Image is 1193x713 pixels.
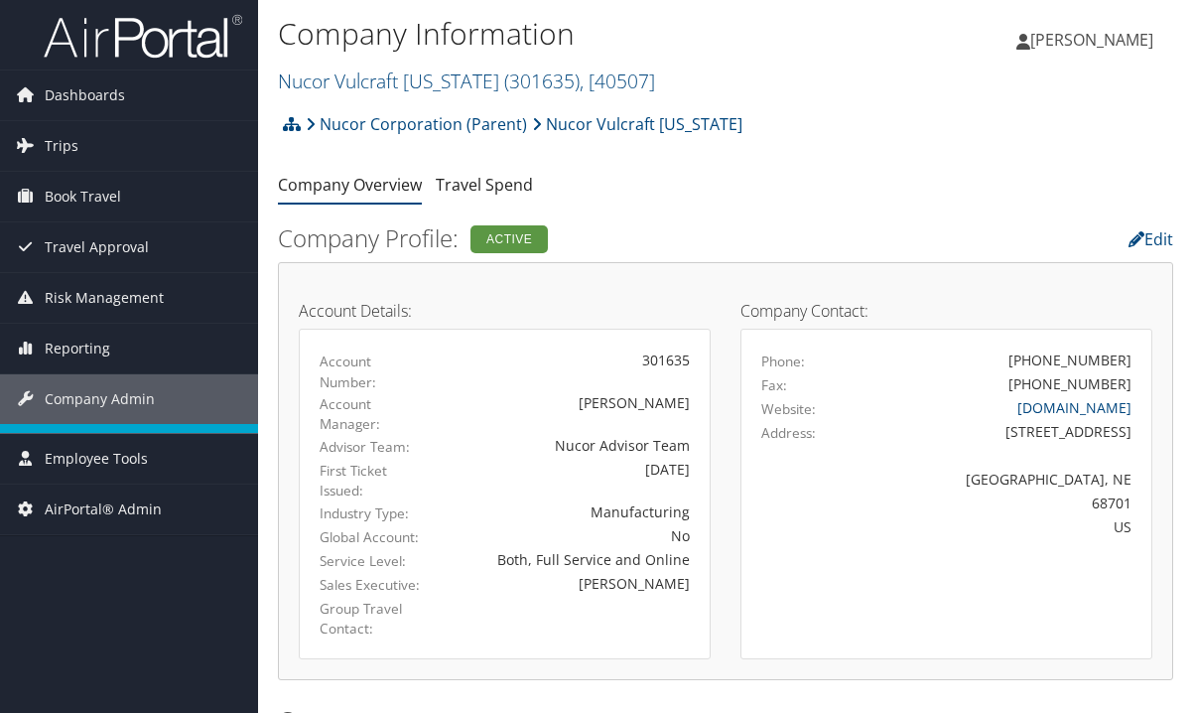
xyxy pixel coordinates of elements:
[278,174,422,196] a: Company Overview
[278,13,874,55] h1: Company Information
[320,503,423,523] label: Industry Type:
[532,104,742,144] a: Nucor Vulcraft [US_STATE]
[453,435,690,456] div: Nucor Advisor Team
[1128,228,1173,250] a: Edit
[740,303,1152,319] h4: Company Contact:
[504,68,580,94] span: ( 301635 )
[45,71,125,120] span: Dashboards
[761,352,805,371] label: Phone:
[45,121,78,171] span: Trips
[761,375,787,395] label: Fax:
[299,303,711,319] h4: Account Details:
[45,273,164,323] span: Risk Management
[453,350,690,370] div: 301635
[1030,29,1153,51] span: [PERSON_NAME]
[862,421,1131,442] div: [STREET_ADDRESS]
[453,549,690,570] div: Both, Full Service and Online
[306,104,527,144] a: Nucor Corporation (Parent)
[320,527,423,547] label: Global Account:
[436,174,533,196] a: Travel Spend
[761,399,816,419] label: Website:
[470,225,548,253] div: Active
[1008,350,1131,370] div: [PHONE_NUMBER]
[320,394,423,435] label: Account Manager:
[45,222,149,272] span: Travel Approval
[45,434,148,484] span: Employee Tools
[1017,398,1131,417] a: [DOMAIN_NAME]
[45,374,155,424] span: Company Admin
[453,573,690,594] div: [PERSON_NAME]
[862,516,1131,537] div: US
[45,172,121,221] span: Book Travel
[320,599,423,640] label: Group Travel Contact:
[320,551,423,571] label: Service Level:
[320,461,423,501] label: First Ticket Issued:
[453,525,690,546] div: No
[320,437,423,457] label: Advisor Team:
[320,352,423,392] label: Account Number:
[862,493,1131,513] div: 68701
[45,324,110,373] span: Reporting
[278,68,655,94] a: Nucor Vulcraft [US_STATE]
[453,501,690,522] div: Manufacturing
[453,392,690,413] div: [PERSON_NAME]
[1016,10,1173,70] a: [PERSON_NAME]
[278,221,864,255] h2: Company Profile:
[45,485,162,534] span: AirPortal® Admin
[453,459,690,480] div: [DATE]
[761,423,816,443] label: Address:
[862,469,1131,490] div: [GEOGRAPHIC_DATA], NE
[44,13,242,60] img: airportal-logo.png
[580,68,655,94] span: , [ 40507 ]
[1008,373,1131,394] div: [PHONE_NUMBER]
[320,575,423,595] label: Sales Executive:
